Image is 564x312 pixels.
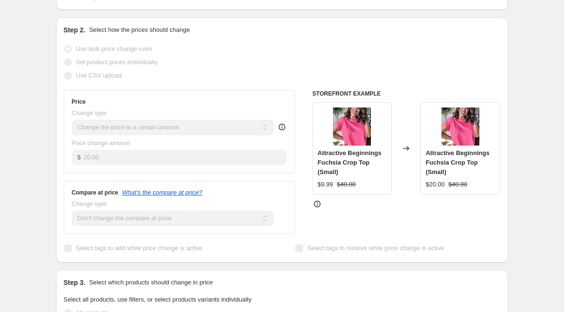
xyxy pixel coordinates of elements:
span: Use bulk price change rules [76,45,152,52]
span: Change type [72,200,107,207]
span: Attractive Beginnings Fuchsia Crop Top (Small) [426,149,489,175]
span: Select all products, use filters, or select products variants individually [64,296,252,303]
span: Use CSV upload [76,72,122,79]
span: Select tags to add while price change is active [76,244,203,252]
input: 80.00 [84,150,287,165]
h2: Step 3. [64,278,86,287]
h2: Step 2. [64,25,86,35]
div: $9.99 [318,180,333,189]
img: IMG_3903_jpg_80x.jpg [441,107,479,146]
p: Select how the prices should change [89,25,190,35]
h6: STOREFRONT EXAMPLE [312,90,500,97]
strike: $40.00 [337,180,356,189]
span: Select tags to remove while price change is active [307,244,444,252]
strike: $40.00 [448,180,467,189]
img: IMG_3903_jpg_80x.jpg [333,107,371,146]
span: $ [78,154,81,161]
button: What's the compare at price? [122,189,203,196]
p: Select which products should change in price [89,278,213,287]
span: Price change amount [72,139,130,146]
div: $20.00 [426,180,445,189]
span: Attractive Beginnings Fuchsia Crop Top (Small) [318,149,381,175]
h3: Price [72,98,86,106]
div: help [277,122,287,132]
h3: Compare at price [72,189,118,196]
span: Change type [72,109,107,117]
span: Set product prices individually [76,58,158,66]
